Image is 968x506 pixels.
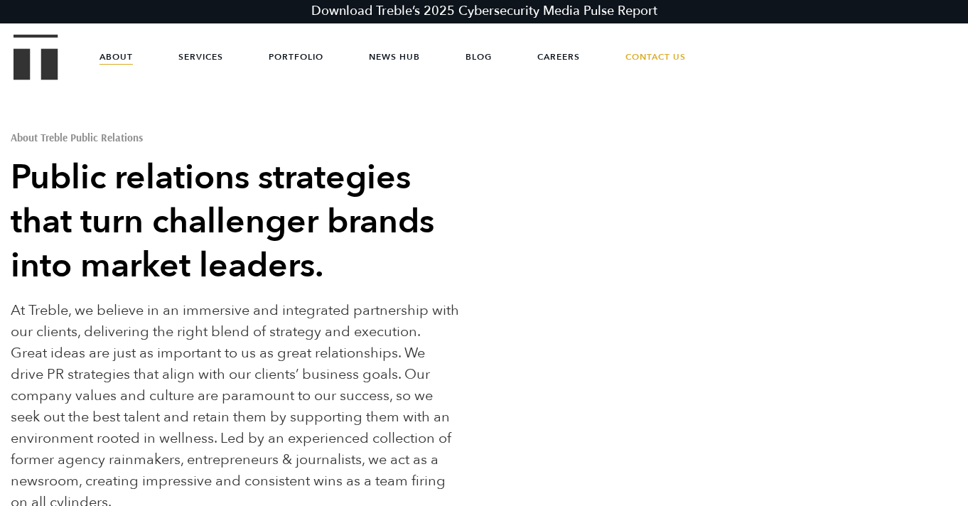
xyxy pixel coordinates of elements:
a: News Hub [369,36,420,78]
a: About [100,36,133,78]
h1: About Treble Public Relations [11,132,459,143]
a: Services [178,36,223,78]
a: Portfolio [269,36,323,78]
a: Contact Us [625,36,686,78]
img: Treble logo [14,34,58,80]
h2: Public relations strategies that turn challenger brands into market leaders. [11,156,459,288]
a: Careers [537,36,580,78]
a: Blog [466,36,492,78]
a: Treble Homepage [14,36,57,79]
